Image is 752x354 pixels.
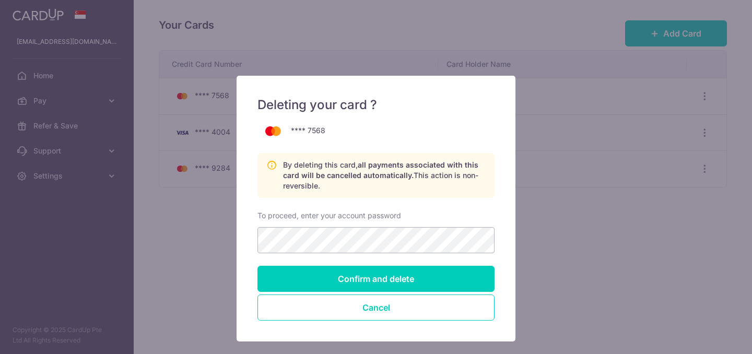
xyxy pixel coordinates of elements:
p: By deleting this card, This action is non-reversible. [283,160,486,191]
h5: Deleting your card ? [257,97,495,113]
button: Close [257,294,495,321]
input: Confirm and delete [257,266,495,292]
label: To proceed, enter your account password [257,210,401,221]
span: all payments associated with this card will be cancelled automatically. [283,160,478,180]
img: mastercard-99a46211e592af111814a8fdce22cade2a9c75f737199bf20afa9c511bb7cb3e.png [257,122,289,140]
